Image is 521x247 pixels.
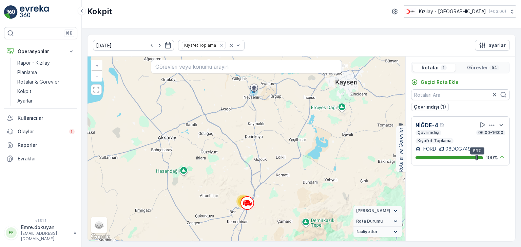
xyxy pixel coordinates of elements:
div: Yardım Araç İkonu [440,122,445,128]
p: Geçici Rota Ekle [421,79,459,86]
a: Olaylar1 [4,125,77,138]
p: Rotalar [422,64,439,71]
a: Bu bölgeyi Google Haritalar'da açın (yeni pencerede açılır) [89,232,112,241]
p: FORD [422,145,436,152]
a: Yakınlaştır [92,61,102,71]
p: Planlama [17,69,37,76]
button: Operasyonlar [4,45,77,58]
summary: [PERSON_NAME] [353,206,402,216]
p: Rotalar & Görevler [17,78,59,85]
span: + [95,63,98,68]
p: Çevrimdışı [417,130,440,135]
div: 89% [470,147,484,155]
div: Remove Kıyafet Toplama [218,43,225,48]
p: Emre.dokuyan [21,224,70,231]
button: ayarlar [475,40,510,51]
p: 1 [71,129,73,134]
p: Olaylar [18,128,65,135]
a: Rapor - Kızılay [15,58,77,68]
summary: faaliyetler [353,227,402,237]
a: Ayarlar [15,96,77,106]
p: Kıyafet Toplama [417,138,452,143]
a: Kullanıcılar [4,111,77,125]
div: EE [6,227,17,238]
summary: Rota Durumu [353,216,402,227]
p: Kokpit [17,88,32,95]
p: Görevler [467,64,488,71]
p: Çevrimdışı (1) [414,104,446,110]
a: Uzaklaştır [92,71,102,81]
p: 54 [491,65,498,70]
div: Kıyafet Toplama [182,42,217,48]
span: Rota Durumu [356,219,383,224]
p: [EMAIL_ADDRESS][DOMAIN_NAME] [21,231,70,242]
button: Kızılay - [GEOGRAPHIC_DATA](+03:00) [404,5,516,18]
button: Çevrimdışı (1) [411,103,449,111]
a: Evraklar [4,152,77,165]
p: Kullanıcılar [18,115,75,121]
p: 100 % [486,154,498,161]
input: Görevleri veya konumu arayın [151,60,342,73]
p: Evraklar [18,155,75,162]
a: Raporlar [4,138,77,152]
p: ⌘B [66,30,73,36]
input: Rotaları Ara [411,89,510,100]
img: logo [4,5,18,19]
p: Raporlar [18,142,75,149]
p: Kızılay - [GEOGRAPHIC_DATA] [419,8,486,15]
span: faaliyetler [356,229,378,234]
img: logo_light-DOdMpM7g.png [20,5,49,19]
p: 06:00-16:00 [478,130,504,135]
p: Rapor - Kızılay [17,60,50,66]
input: dd/mm/yyyy [93,40,174,51]
img: k%C4%B1z%C4%B1lay_D5CCths_t1JZB0k.png [404,8,416,15]
p: 06DCG749 [445,145,471,152]
p: NİĞDE-4 [416,121,438,129]
span: − [95,73,99,78]
a: Rotalar & Görevler [15,77,77,87]
p: Kokpit [87,6,112,17]
p: Rotalar ve Görevler [398,128,404,172]
img: Google [89,232,112,241]
a: Planlama [15,68,77,77]
p: 1 [442,65,445,70]
div: 54 [236,195,250,208]
button: EEEmre.dokuyan[EMAIL_ADDRESS][DOMAIN_NAME] [4,224,77,242]
a: Geçici Rota Ekle [411,79,459,86]
span: [PERSON_NAME] [356,208,390,214]
a: Kokpit [15,87,77,96]
p: ( +03:00 ) [489,9,506,14]
p: Operasyonlar [18,48,64,55]
p: ayarlar [488,42,506,49]
span: v 1.51.1 [4,219,77,223]
p: Ayarlar [17,97,33,104]
a: Layers [92,218,107,232]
